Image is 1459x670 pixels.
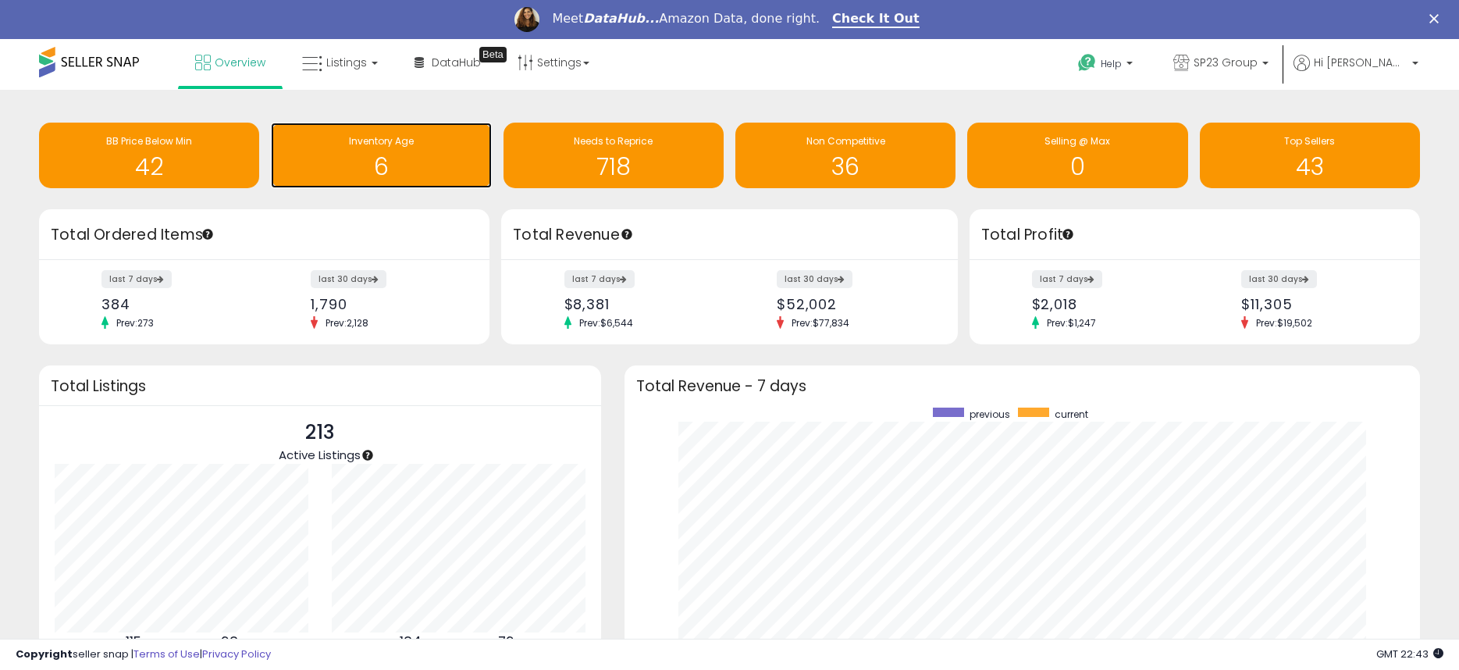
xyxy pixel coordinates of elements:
[636,380,1408,392] h3: Total Revenue - 7 days
[1044,134,1110,148] span: Selling @ Max
[511,154,716,180] h1: 718
[1061,227,1075,241] div: Tooltip anchor
[106,134,192,148] span: BB Price Below Min
[1248,316,1320,330] span: Prev: $19,502
[1241,296,1393,312] div: $11,305
[215,55,265,70] span: Overview
[1101,57,1122,70] span: Help
[620,227,634,241] div: Tooltip anchor
[403,39,493,86] a: DataHub
[1162,39,1280,90] a: SP23 Group
[271,123,491,188] a: Inventory Age 6
[290,39,390,86] a: Listings
[16,647,73,661] strong: Copyright
[101,270,172,288] label: last 7 days
[1200,123,1420,188] a: Top Sellers 43
[109,316,162,330] span: Prev: 273
[279,418,361,447] p: 213
[981,224,1408,246] h3: Total Profit
[743,154,948,180] h1: 36
[504,123,724,188] a: Needs to Reprice 718
[564,270,635,288] label: last 7 days
[133,647,200,661] a: Terms of Use
[1429,14,1445,23] div: Close
[432,55,481,70] span: DataHub
[1077,53,1097,73] i: Get Help
[16,647,271,662] div: seller snap | |
[777,296,931,312] div: $52,002
[574,134,653,148] span: Needs to Reprice
[806,134,885,148] span: Non Competitive
[47,154,251,180] h1: 42
[498,633,514,651] b: 79
[1376,647,1443,661] span: 2025-09-15 22:43 GMT
[735,123,955,188] a: Non Competitive 36
[1066,41,1148,90] a: Help
[514,7,539,32] img: Profile image for Georgie
[832,11,920,28] a: Check It Out
[1194,55,1258,70] span: SP23 Group
[221,633,238,651] b: 98
[201,227,215,241] div: Tooltip anchor
[552,11,820,27] div: Meet Amazon Data, done right.
[970,408,1010,421] span: previous
[583,11,659,26] i: DataHub...
[400,633,422,651] b: 134
[1039,316,1104,330] span: Prev: $1,247
[202,647,271,661] a: Privacy Policy
[318,316,376,330] span: Prev: 2,128
[39,123,259,188] a: BB Price Below Min 42
[564,296,718,312] div: $8,381
[1208,154,1412,180] h1: 43
[975,154,1180,180] h1: 0
[1055,408,1088,421] span: current
[1032,296,1183,312] div: $2,018
[1032,270,1102,288] label: last 7 days
[51,380,589,392] h3: Total Listings
[349,134,414,148] span: Inventory Age
[513,224,946,246] h3: Total Revenue
[126,633,141,651] b: 115
[361,448,375,462] div: Tooltip anchor
[1294,55,1418,90] a: Hi [PERSON_NAME]
[967,123,1187,188] a: Selling @ Max 0
[326,55,367,70] span: Listings
[506,39,601,86] a: Settings
[279,447,361,463] span: Active Listings
[101,296,253,312] div: 384
[1284,134,1335,148] span: Top Sellers
[311,296,462,312] div: 1,790
[279,154,483,180] h1: 6
[479,47,507,62] div: Tooltip anchor
[777,270,852,288] label: last 30 days
[311,270,386,288] label: last 30 days
[183,39,277,86] a: Overview
[51,224,478,246] h3: Total Ordered Items
[1314,55,1407,70] span: Hi [PERSON_NAME]
[571,316,641,330] span: Prev: $6,544
[1241,270,1317,288] label: last 30 days
[784,316,857,330] span: Prev: $77,834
